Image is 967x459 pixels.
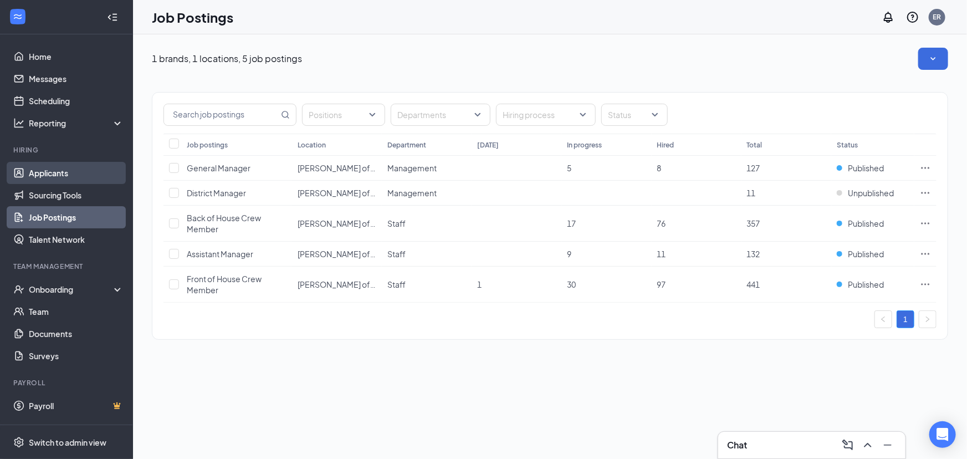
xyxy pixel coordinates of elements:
p: 1 brands, 1 locations, 5 job postings [152,53,302,65]
a: Sourcing Tools [29,184,124,206]
td: Staff [382,267,472,303]
svg: SmallChevronDown [928,53,939,64]
th: [DATE] [472,134,561,156]
span: Front of House Crew Member [187,274,262,295]
span: Back of House Crew Member [187,213,261,234]
svg: QuestionInfo [906,11,919,24]
span: 17 [567,218,576,228]
a: PayrollCrown [29,395,124,417]
span: Staff [387,249,406,259]
a: 1 [897,311,914,328]
button: left [874,310,892,328]
div: Job postings [187,140,228,150]
div: Hiring [13,145,121,155]
td: Culver's of Brookings [292,242,382,267]
div: Switch to admin view [29,437,106,448]
a: Surveys [29,345,124,367]
span: right [924,316,931,323]
button: Minimize [879,436,897,454]
span: [PERSON_NAME] of Brookings [298,188,409,198]
span: [PERSON_NAME] of Brookings [298,249,409,259]
button: ChevronUp [859,436,877,454]
svg: Notifications [882,11,895,24]
span: Assistant Manager [187,249,253,259]
th: Total [741,134,831,156]
div: Reporting [29,118,124,129]
h1: Job Postings [152,8,233,27]
svg: Settings [13,437,24,448]
a: Scheduling [29,90,124,112]
button: right [919,310,937,328]
div: Onboarding [29,284,114,295]
span: Unpublished [848,187,894,198]
span: Management [387,188,437,198]
h3: Chat [727,439,747,451]
div: Team Management [13,262,121,271]
li: Previous Page [874,310,892,328]
span: Published [848,248,884,259]
div: Department [387,140,426,150]
a: Home [29,45,124,68]
a: Messages [29,68,124,90]
a: Job Postings [29,206,124,228]
svg: Ellipses [920,162,931,174]
span: 9 [567,249,571,259]
a: Team [29,300,124,323]
span: District Manager [187,188,246,198]
span: 132 [747,249,760,259]
span: Published [848,218,884,229]
span: Management [387,163,437,173]
svg: ComposeMessage [841,438,855,452]
svg: Analysis [13,118,24,129]
span: [PERSON_NAME] of Brookings [298,163,409,173]
td: Management [382,156,472,181]
th: Hired [652,134,741,156]
div: Payroll [13,378,121,387]
li: Next Page [919,310,937,328]
svg: MagnifyingGlass [281,110,290,119]
button: ComposeMessage [839,436,857,454]
span: 127 [747,163,760,173]
span: 5 [567,163,571,173]
svg: Ellipses [920,218,931,229]
td: Management [382,181,472,206]
span: 76 [657,218,666,228]
li: 1 [897,310,914,328]
td: Staff [382,206,472,242]
span: 441 [747,279,760,289]
span: [PERSON_NAME] of Brookings [298,279,409,289]
span: 30 [567,279,576,289]
span: 357 [747,218,760,228]
span: 8 [657,163,662,173]
span: 97 [657,279,666,289]
div: Location [298,140,326,150]
span: Published [848,279,884,290]
span: [PERSON_NAME] of Brookings [298,218,409,228]
div: Open Intercom Messenger [929,421,956,448]
span: Published [848,162,884,174]
td: Culver's of Brookings [292,156,382,181]
td: Culver's of Brookings [292,181,382,206]
span: 1 [477,279,482,289]
div: ER [933,12,942,22]
td: Staff [382,242,472,267]
svg: WorkstreamLogo [12,11,23,22]
button: SmallChevronDown [918,48,948,70]
svg: ChevronUp [861,438,874,452]
span: 11 [657,249,666,259]
svg: Ellipses [920,187,931,198]
td: Culver's of Brookings [292,206,382,242]
span: left [880,316,887,323]
svg: Ellipses [920,279,931,290]
svg: Minimize [881,438,894,452]
span: 11 [747,188,756,198]
th: Status [831,134,914,156]
span: General Manager [187,163,250,173]
svg: UserCheck [13,284,24,295]
input: Search job postings [164,104,279,125]
svg: Collapse [107,12,118,23]
th: In progress [561,134,651,156]
svg: Ellipses [920,248,931,259]
a: Documents [29,323,124,345]
a: Applicants [29,162,124,184]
